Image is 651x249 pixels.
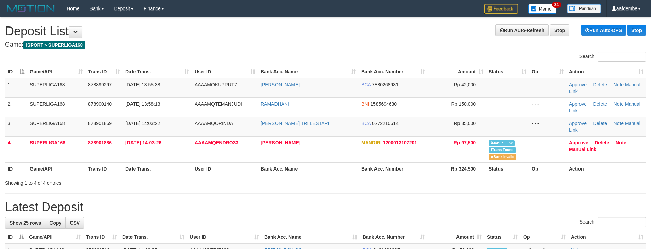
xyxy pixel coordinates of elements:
a: Note [614,82,624,87]
img: Feedback.jpg [484,4,518,14]
th: Action: activate to sort column ascending [566,66,646,78]
span: [DATE] 13:55:38 [125,82,160,87]
th: Date Trans. [123,162,192,175]
a: Note [616,140,626,145]
th: Bank Acc. Number [359,162,428,175]
td: 4 [5,136,27,162]
a: CSV [65,217,84,229]
th: Bank Acc. Name: activate to sort column ascending [262,231,360,244]
td: - - - [529,97,566,117]
span: Show 25 rows [9,220,41,226]
th: Bank Acc. Number: activate to sort column ascending [360,231,427,244]
th: Trans ID: activate to sort column ascending [83,231,120,244]
label: Search: [579,217,646,227]
th: Amount: activate to sort column ascending [428,66,486,78]
a: [PERSON_NAME] [261,82,300,87]
td: 1 [5,78,27,98]
span: Copy 7880268931 to clipboard [372,82,399,87]
span: Similar transaction found [489,147,516,153]
td: - - - [529,136,566,162]
span: BNI [361,101,369,107]
th: ID [5,162,27,175]
th: Date Trans.: activate to sort column ascending [120,231,187,244]
a: Stop [627,25,646,36]
a: Manual Link [569,121,640,133]
img: panduan.png [567,4,601,13]
span: Bank is not match [489,154,516,160]
th: User ID: activate to sort column ascending [192,66,258,78]
span: Copy 1585694630 to clipboard [370,101,397,107]
input: Search: [598,217,646,227]
span: CSV [70,220,80,226]
td: - - - [529,117,566,136]
a: Run Auto-DPS [581,25,626,36]
a: Manual Link [569,101,640,113]
span: AAAAMQKUPRUT7 [195,82,237,87]
h4: Game: [5,41,646,48]
a: [PERSON_NAME] [261,140,300,145]
td: SUPERLIGA168 [27,78,85,98]
span: Rp 35,000 [454,121,476,126]
label: Search: [579,52,646,62]
a: Manual Link [569,147,596,152]
span: BCA [361,82,371,87]
th: Date Trans.: activate to sort column ascending [123,66,192,78]
th: Op: activate to sort column ascending [529,66,566,78]
span: 878900140 [88,101,112,107]
th: Trans ID [85,162,123,175]
a: Stop [550,24,569,36]
span: AAAAMQORINDA [195,121,233,126]
td: 2 [5,97,27,117]
th: Game/API: activate to sort column ascending [27,66,85,78]
a: Copy [45,217,66,229]
th: Op: activate to sort column ascending [521,231,568,244]
span: Copy 1200013107201 to clipboard [383,140,417,145]
th: Bank Acc. Number: activate to sort column ascending [359,66,428,78]
span: 878899297 [88,82,112,87]
th: Action: activate to sort column ascending [568,231,646,244]
a: Delete [595,140,609,145]
th: User ID [192,162,258,175]
td: SUPERLIGA168 [27,136,85,162]
img: MOTION_logo.png [5,3,57,14]
a: Run Auto-Refresh [495,24,549,36]
th: Bank Acc. Name [258,162,359,175]
a: RAMADHANI [261,101,289,107]
th: ID: activate to sort column descending [5,66,27,78]
img: Button%20Memo.svg [528,4,557,14]
th: Status: activate to sort column ascending [484,231,521,244]
th: Game/API [27,162,85,175]
a: Note [614,101,624,107]
a: [PERSON_NAME] TRI LESTARI [261,121,329,126]
a: Approve [569,121,587,126]
input: Search: [598,52,646,62]
span: Rp 97,500 [454,140,476,145]
a: Note [614,121,624,126]
span: Manually Linked [489,140,515,146]
span: 34 [552,2,561,8]
span: MANDIRI [361,140,382,145]
th: Action [566,162,646,175]
a: Show 25 rows [5,217,45,229]
h1: Deposit List [5,24,646,38]
span: [DATE] 13:58:13 [125,101,160,107]
a: Delete [593,82,607,87]
td: SUPERLIGA168 [27,97,85,117]
th: Game/API: activate to sort column ascending [26,231,83,244]
a: Approve [569,101,587,107]
span: ISPORT > SUPERLIGA168 [23,41,85,49]
a: Approve [569,140,588,145]
a: Delete [593,101,607,107]
span: Rp 150,000 [451,101,476,107]
span: BCA [361,121,371,126]
a: Delete [593,121,607,126]
td: 3 [5,117,27,136]
div: Showing 1 to 4 of 4 entries [5,177,266,186]
span: AAAAMQTEMANJUDI [195,101,242,107]
th: Status [486,162,529,175]
a: Approve [569,82,587,87]
span: 878901869 [88,121,112,126]
h1: Latest Deposit [5,200,646,214]
th: Op [529,162,566,175]
th: Rp 324.500 [428,162,486,175]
